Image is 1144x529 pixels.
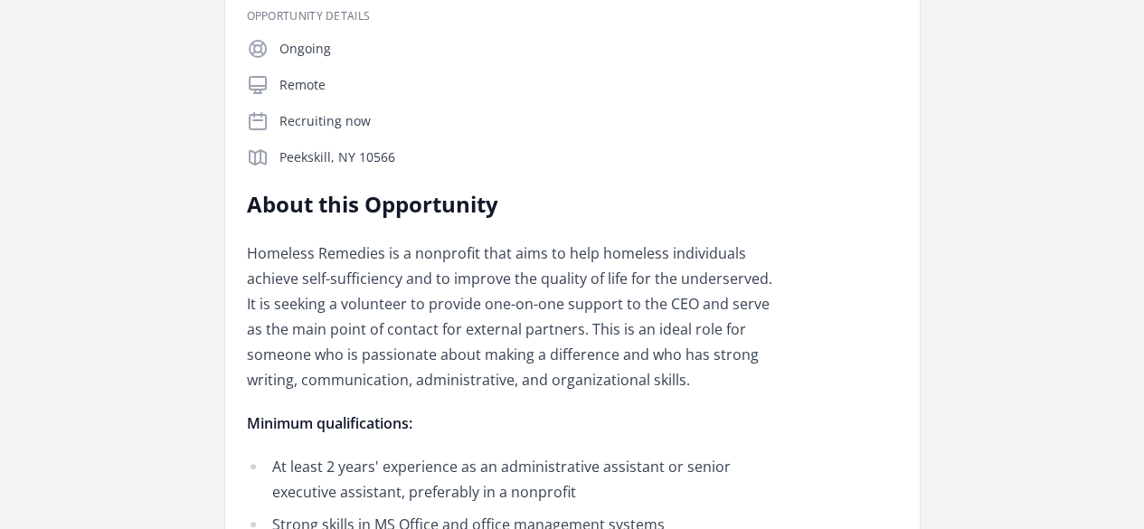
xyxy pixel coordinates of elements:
p: Remote [279,76,898,94]
h2: About this Opportunity [247,190,776,219]
h3: Opportunity Details [247,9,898,24]
li: At least 2 years' experience as an administrative assistant or senior executive assistant, prefer... [247,454,776,505]
p: Recruiting now [279,112,898,130]
strong: Minimum qualifications: [247,413,412,433]
p: Peekskill, NY 10566 [279,148,898,166]
p: Ongoing [279,40,898,58]
p: Homeless Remedies is a nonprofit that aims to help homeless individuals achieve self-sufficiency ... [247,241,776,392]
